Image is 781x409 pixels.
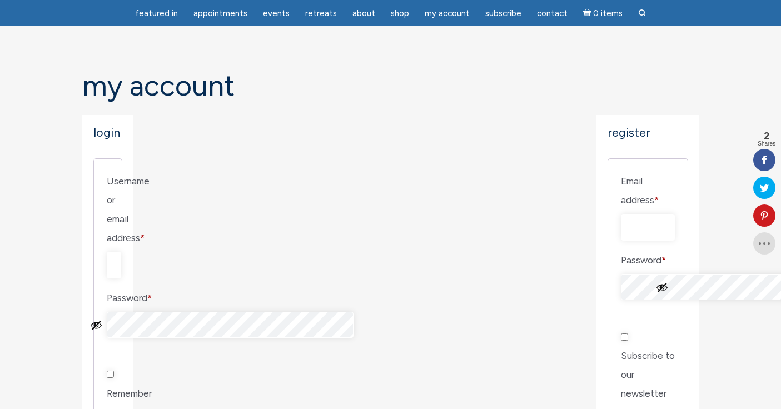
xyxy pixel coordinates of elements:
[656,281,668,293] button: Show password
[621,172,675,210] label: Email address
[90,319,102,331] button: Show password
[576,2,630,24] a: Cart0 items
[425,8,470,18] span: My Account
[263,8,290,18] span: Events
[107,172,110,247] label: Username or email address
[107,288,110,307] label: Password
[299,3,344,24] a: Retreats
[346,3,382,24] a: About
[621,251,675,270] label: Password
[256,3,296,24] a: Events
[82,70,699,102] h1: My Account
[305,8,337,18] span: Retreats
[758,131,775,141] span: 2
[384,3,416,24] a: Shop
[128,3,185,24] a: featured in
[193,8,247,18] span: Appointments
[352,8,375,18] span: About
[418,3,476,24] a: My Account
[537,8,568,18] span: Contact
[93,126,123,139] h2: Login
[479,3,528,24] a: Subscribe
[485,8,521,18] span: Subscribe
[107,371,114,378] input: Remember me
[621,333,628,341] input: Subscribe to our newsletter
[391,8,409,18] span: Shop
[608,126,688,139] h2: Register
[135,8,178,18] span: featured in
[593,9,623,18] span: 0 items
[530,3,574,24] a: Contact
[758,141,775,147] span: Shares
[583,8,594,18] i: Cart
[187,3,254,24] a: Appointments
[621,350,675,399] span: Subscribe to our newsletter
